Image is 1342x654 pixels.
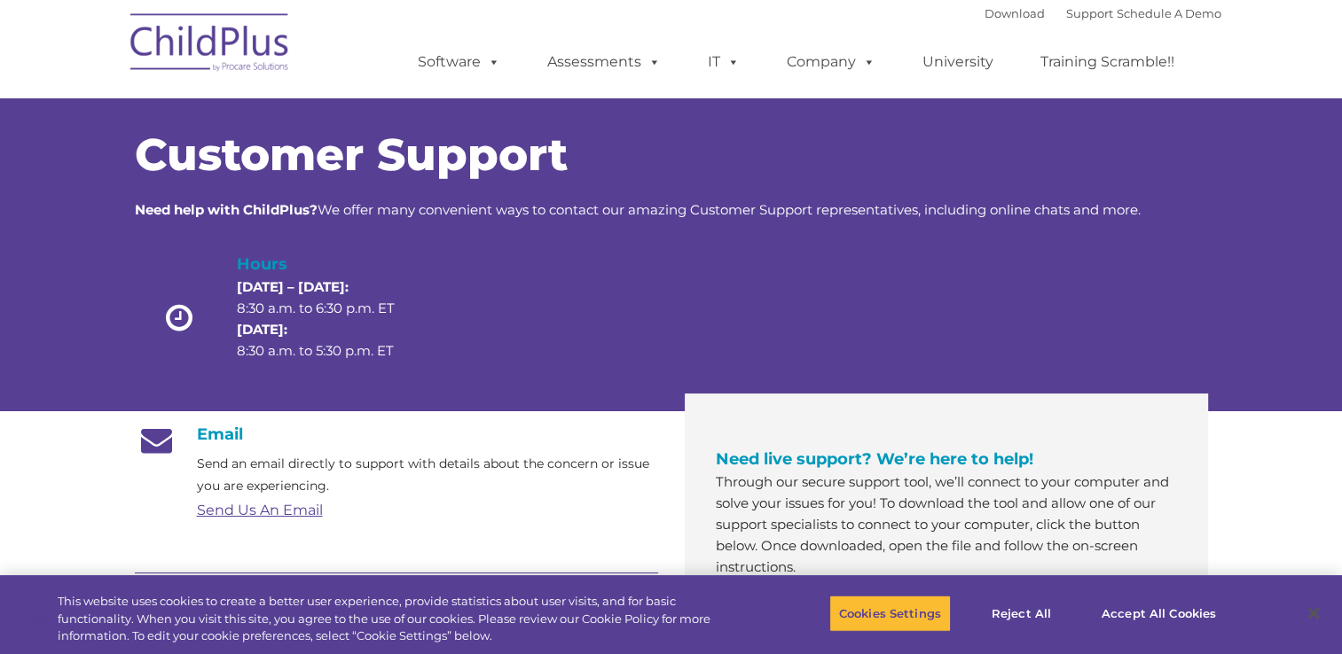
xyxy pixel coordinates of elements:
a: IT [690,44,757,80]
h4: Hours [237,252,425,276]
a: Training Scramble!! [1023,44,1192,80]
span: Customer Support [135,128,568,182]
a: Schedule A Demo [1117,6,1221,20]
a: Software [400,44,518,80]
p: 8:30 a.m. to 6:30 p.m. ET 8:30 a.m. to 5:30 p.m. ET [237,276,425,362]
button: Accept All Cookies [1092,595,1226,632]
div: This website uses cookies to create a better user experience, provide statistics about user visit... [58,593,738,645]
a: University [905,44,1011,80]
p: Through our secure support tool, we’ll connect to your computer and solve your issues for you! To... [716,471,1177,578]
img: ChildPlus by Procare Solutions [122,1,299,90]
a: Send Us An Email [197,502,323,518]
p: Send an email directly to support with details about the concern or issue you are experiencing. [197,453,658,497]
button: Reject All [966,595,1077,632]
a: Assessments [530,44,679,80]
strong: [DATE]: [237,321,287,338]
a: Company [769,44,893,80]
span: We offer many convenient ways to contact our amazing Customer Support representatives, including ... [135,201,1141,218]
strong: Need help with ChildPlus? [135,201,318,218]
h4: Email [135,424,658,444]
span: Need live support? We’re here to help! [716,449,1033,469]
button: Cookies Settings [829,595,951,632]
a: Download [985,6,1045,20]
font: | [985,6,1221,20]
strong: [DATE] – [DATE]: [237,278,349,295]
button: Close [1294,594,1333,633]
a: Support [1066,6,1113,20]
